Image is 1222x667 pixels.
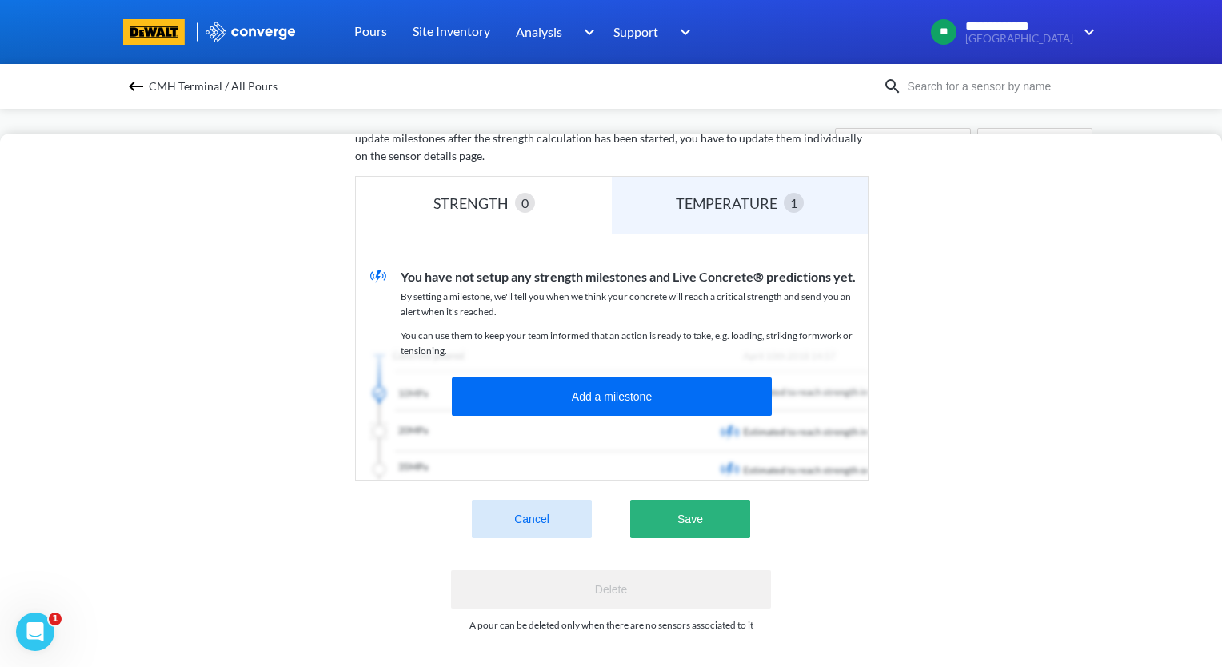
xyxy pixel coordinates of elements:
p: A pour can be deleted only when there are no sensors associated to it [469,618,753,633]
a: branding logo [123,19,204,45]
span: You have not setup any strength milestones and Live Concrete® predictions yet. [401,269,856,284]
span: 1 [790,193,797,213]
p: You can use them to keep your team informed that an action is ready to take, e.g. loading, striki... [401,329,868,358]
p: These milestones will be applied to the individual sensors when they start strength calculation. ... [355,112,867,165]
input: Search for a sensor by name [902,78,1096,95]
img: downArrow.svg [1073,22,1099,42]
img: icon-search.svg [883,77,902,96]
button: Delete [451,570,771,609]
div: TEMPERATURE [676,192,784,214]
span: 0 [521,193,529,213]
button: Add a milestone [452,377,772,416]
div: STRENGTH [433,192,515,214]
span: [GEOGRAPHIC_DATA] [965,33,1073,45]
img: backspace.svg [126,77,146,96]
img: logo_ewhite.svg [204,22,297,42]
span: CMH Terminal / All Pours [149,75,278,98]
img: downArrow.svg [669,22,695,42]
iframe: Intercom live chat [16,613,54,651]
button: Save [630,500,750,538]
span: Analysis [516,22,562,42]
p: By setting a milestone, we'll tell you when we think your concrete will reach a critical strength... [401,290,868,319]
span: Support [613,22,658,42]
button: Cancel [472,500,592,538]
img: downArrow.svg [573,22,599,42]
img: branding logo [123,19,185,45]
span: 1 [49,613,62,625]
